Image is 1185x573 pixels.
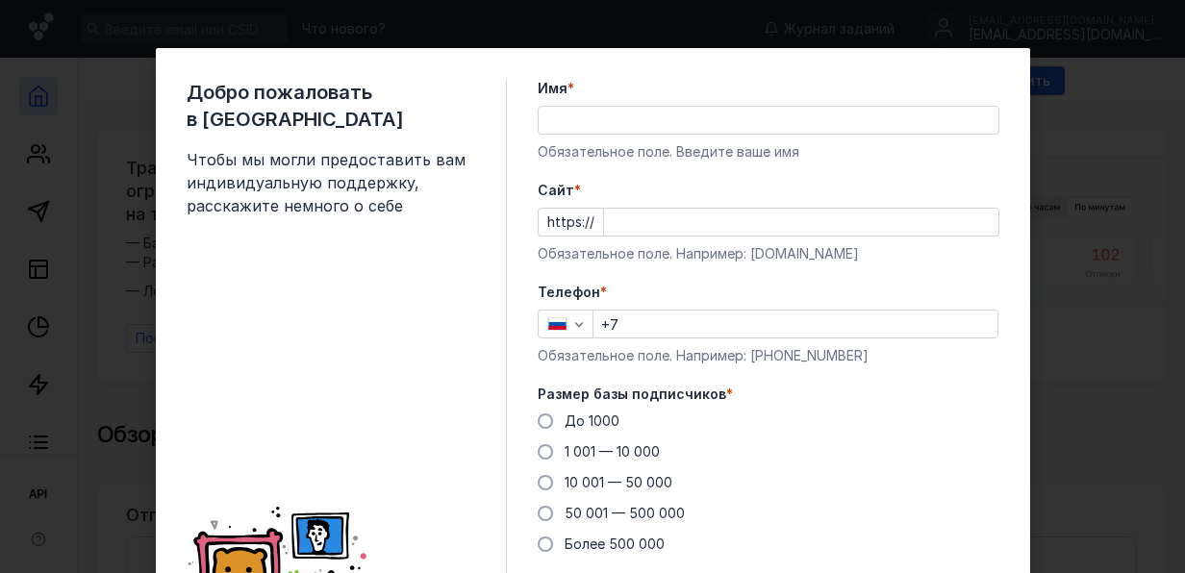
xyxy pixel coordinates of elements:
[538,244,999,263] div: Обязательное поле. Например: [DOMAIN_NAME]
[187,148,475,217] span: Чтобы мы могли предоставить вам индивидуальную поддержку, расскажите немного о себе
[565,412,619,429] span: До 1000
[565,505,685,521] span: 50 001 — 500 000
[538,346,999,365] div: Обязательное поле. Например: [PHONE_NUMBER]
[538,283,600,302] span: Телефон
[538,385,726,404] span: Размер базы подписчиков
[565,536,665,552] span: Более 500 000
[187,79,475,133] span: Добро пожаловать в [GEOGRAPHIC_DATA]
[538,181,574,200] span: Cайт
[565,443,660,460] span: 1 001 — 10 000
[565,474,672,490] span: 10 001 — 50 000
[538,142,999,162] div: Обязательное поле. Введите ваше имя
[538,79,567,98] span: Имя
